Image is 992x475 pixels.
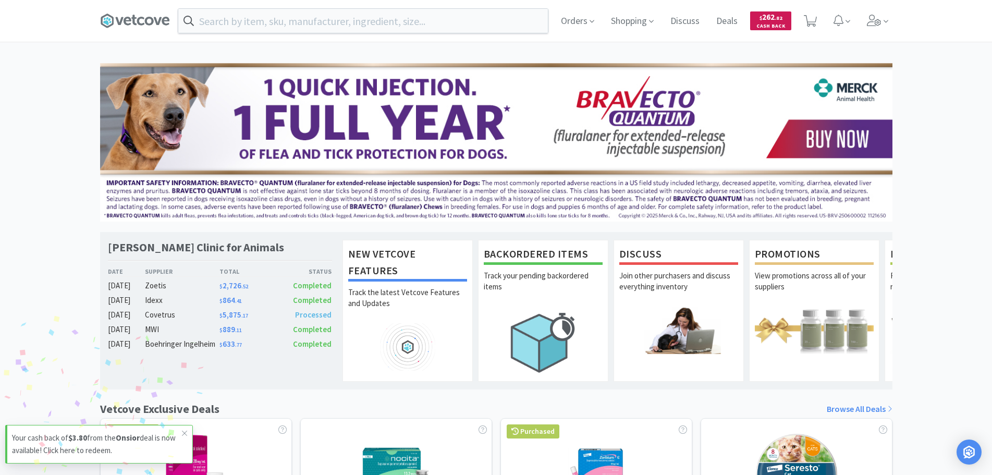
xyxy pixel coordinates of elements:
[100,63,892,222] img: 3ffb5edee65b4d9ab6d7b0afa510b01f.jpg
[342,240,473,382] a: New Vetcove FeaturesTrack the latest Vetcove Features and Updates
[235,342,242,348] span: . 77
[619,246,738,265] h1: Discuss
[108,338,332,350] a: [DATE]Boehringer Ingelheim$633.77Completed
[108,240,284,255] h1: [PERSON_NAME] Clinic for Animals
[108,294,332,307] a: [DATE]Idexx$864.41Completed
[219,298,223,305] span: $
[108,279,332,292] a: [DATE]Zoetis$2,726.52Completed
[749,240,879,382] a: PromotionsView promotions across all of your suppliers
[712,17,742,26] a: Deals
[484,246,603,265] h1: Backordered Items
[241,283,248,290] span: . 52
[484,270,603,307] p: Track your pending backordered items
[108,294,145,307] div: [DATE]
[108,323,145,336] div: [DATE]
[293,295,332,305] span: Completed
[293,281,332,290] span: Completed
[219,327,223,334] span: $
[478,240,608,382] a: Backordered ItemsTrack your pending backordered items
[100,400,219,418] h1: Vetcove Exclusive Deals
[760,12,782,22] span: 262
[178,9,548,33] input: Search by item, sku, manufacturer, ingredient, size...
[348,323,467,371] img: hero_feature_roadmap.png
[108,266,145,276] div: Date
[219,342,223,348] span: $
[219,312,223,319] span: $
[614,240,744,382] a: DiscussJoin other purchasers and discuss everything inventory
[219,281,248,290] span: 2,726
[219,266,276,276] div: Total
[219,339,242,349] span: 633
[241,312,248,319] span: . 17
[348,287,467,323] p: Track the latest Vetcove Features and Updates
[293,339,332,349] span: Completed
[108,279,145,292] div: [DATE]
[750,7,791,35] a: $262.82Cash Back
[276,266,332,276] div: Status
[756,23,785,30] span: Cash Back
[755,246,874,265] h1: Promotions
[235,298,242,305] span: . 41
[145,323,219,336] div: MWI
[619,270,738,307] p: Join other purchasers and discuss everything inventory
[145,279,219,292] div: Zoetis
[145,294,219,307] div: Idexx
[145,266,219,276] div: Supplier
[348,246,467,282] h1: New Vetcove Features
[219,295,242,305] span: 864
[827,403,892,416] a: Browse All Deals
[219,310,248,320] span: 5,875
[219,324,242,334] span: 889
[219,283,223,290] span: $
[108,323,332,336] a: [DATE]MWI$889.11Completed
[295,310,332,320] span: Processed
[619,307,738,354] img: hero_discuss.png
[293,324,332,334] span: Completed
[116,433,140,443] strong: Onsior
[12,432,182,457] p: Your cash back of from the deal is now available! Click here to redeem.
[145,309,219,321] div: Covetrus
[755,307,874,354] img: hero_promotions.png
[957,440,982,465] div: Open Intercom Messenger
[235,327,242,334] span: . 11
[484,307,603,378] img: hero_backorders.png
[755,270,874,307] p: View promotions across all of your suppliers
[760,15,762,21] span: $
[68,433,87,443] strong: $3.80
[108,309,145,321] div: [DATE]
[108,309,332,321] a: [DATE]Covetrus$5,875.17Processed
[666,17,704,26] a: Discuss
[145,338,219,350] div: Boehringer Ingelheim
[108,338,145,350] div: [DATE]
[775,15,782,21] span: . 82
